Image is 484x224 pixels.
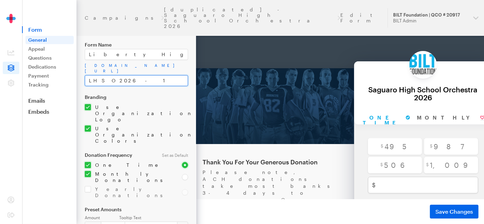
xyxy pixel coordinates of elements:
div: BILT Foundation | QCO # 20917 [393,12,468,18]
a: Campaigns [85,15,161,21]
span: Form [22,26,76,33]
a: Tracking [25,81,74,89]
a: Questions [25,54,74,62]
button: Save Changes [430,205,478,218]
a: Emails [22,97,76,104]
a: Embeds [22,108,76,115]
div: BILT Admin [393,18,468,24]
label: Branding [85,94,188,100]
div: Thank You For Your Generous Donation [39,121,176,129]
a: Appeal [25,45,74,53]
span: Save Changes [435,207,473,216]
div: Please note, ACH donations take most banks 3-4 days to process. Once completed, your receipt will... [39,132,176,187]
a: [duplicated] - Saguaro High School Orchestra 2026 [164,7,337,29]
div: Set as Default [158,152,192,158]
label: Donation Frequency [85,152,154,158]
label: Preset Amounts [85,207,188,212]
a: [DOMAIN_NAME][URL] [85,63,188,74]
div: Saguaro High School Orchestra 2026 [197,48,321,64]
label: Use Organization Logo [91,104,188,123]
a: Dedications [25,63,74,71]
button: BILT Foundation | QCO # 20917 BILT Admin [388,8,484,28]
label: Amount [85,215,119,220]
a: General [25,36,74,44]
label: Use Organization Colors [91,125,188,144]
img: Multi-Sport.jpg [25,31,190,107]
label: Tooltip Text [119,215,188,220]
label: Form Name [85,42,188,48]
a: Payment [25,72,74,80]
